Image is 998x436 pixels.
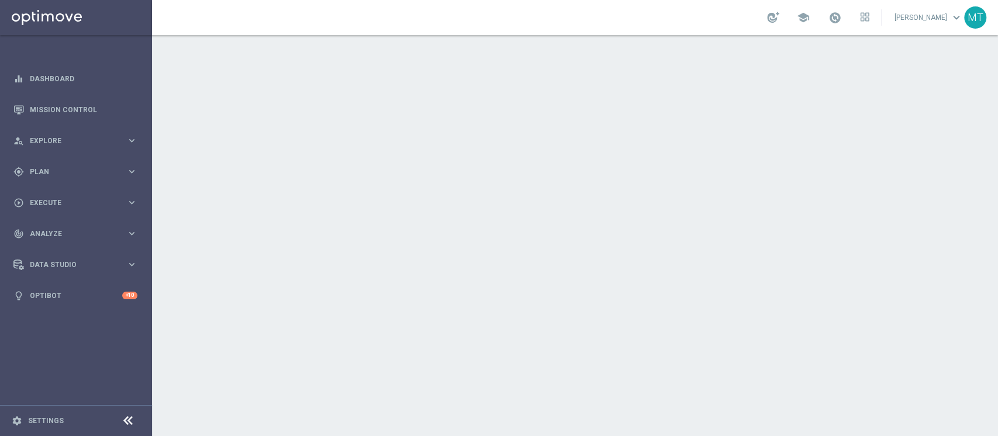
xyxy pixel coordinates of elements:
div: Mission Control [13,94,137,125]
i: settings [12,416,22,426]
div: Plan [13,167,126,177]
span: Execute [30,199,126,206]
i: gps_fixed [13,167,24,177]
i: keyboard_arrow_right [126,228,137,239]
button: play_circle_outline Execute keyboard_arrow_right [13,198,138,207]
div: Optibot [13,280,137,311]
div: Data Studio [13,259,126,270]
span: school [797,11,810,24]
a: [PERSON_NAME]keyboard_arrow_down [893,9,964,26]
button: Mission Control [13,105,138,115]
span: Plan [30,168,126,175]
i: keyboard_arrow_right [126,135,137,146]
button: person_search Explore keyboard_arrow_right [13,136,138,146]
i: keyboard_arrow_right [126,166,137,177]
span: Explore [30,137,126,144]
button: lightbulb Optibot +10 [13,291,138,300]
button: Data Studio keyboard_arrow_right [13,260,138,269]
span: keyboard_arrow_down [950,11,963,24]
button: equalizer Dashboard [13,74,138,84]
div: +10 [122,292,137,299]
div: Explore [13,136,126,146]
i: keyboard_arrow_right [126,259,137,270]
i: track_changes [13,229,24,239]
a: Settings [28,417,64,424]
i: keyboard_arrow_right [126,197,137,208]
div: Execute [13,198,126,208]
i: equalizer [13,74,24,84]
div: MT [964,6,986,29]
div: Analyze [13,229,126,239]
button: gps_fixed Plan keyboard_arrow_right [13,167,138,177]
a: Mission Control [30,94,137,125]
i: play_circle_outline [13,198,24,208]
div: Dashboard [13,63,137,94]
a: Optibot [30,280,122,311]
span: Data Studio [30,261,126,268]
i: lightbulb [13,290,24,301]
i: person_search [13,136,24,146]
button: track_changes Analyze keyboard_arrow_right [13,229,138,238]
a: Dashboard [30,63,137,94]
span: Analyze [30,230,126,237]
